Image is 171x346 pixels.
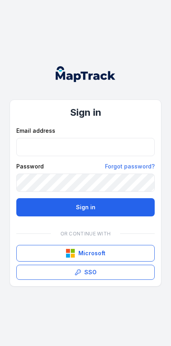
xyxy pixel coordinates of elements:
[16,198,155,216] button: Sign in
[49,66,122,82] nav: Global
[16,127,55,135] label: Email address
[16,226,155,242] div: Or continue with
[16,106,155,119] h1: Sign in
[16,162,44,170] label: Password
[105,162,155,170] a: Forgot password?
[16,265,155,280] a: SSO
[16,245,155,262] button: Microsoft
